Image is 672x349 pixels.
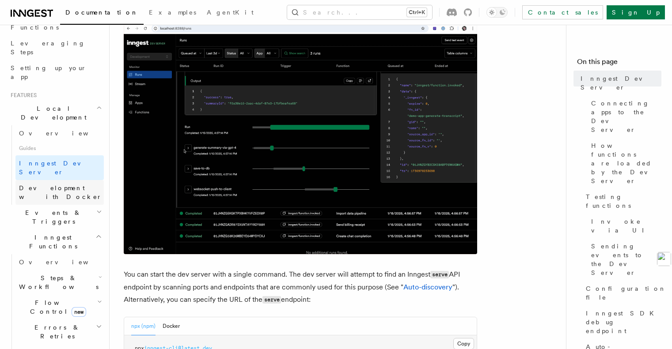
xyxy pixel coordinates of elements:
a: Sending events to the Dev Server [588,238,661,281]
span: Development with Docker [19,184,102,200]
a: Testing functions [582,189,661,214]
button: Steps & Workflows [15,270,104,295]
a: Examples [144,3,201,24]
span: Errors & Retries [15,323,96,341]
a: Leveraging Steps [7,35,104,60]
a: Auto-discovery [403,283,452,291]
a: Setting up your app [7,60,104,85]
span: Examples [149,9,196,16]
span: Testing functions [586,192,661,210]
span: Guides [15,141,104,155]
span: Inngest Dev Server [581,74,661,92]
span: AgentKit [207,9,254,16]
a: How functions are loaded by the Dev Server [588,138,661,189]
span: Setting up your app [11,64,87,80]
a: Sign Up [607,5,665,19]
a: Contact sales [522,5,603,19]
span: Inngest SDK debug endpoint [586,309,661,335]
a: Inngest Dev Server [15,155,104,180]
span: Local Development [7,104,96,122]
span: Documentation [65,9,138,16]
span: Inngest Dev Server [19,160,95,176]
button: Search...Ctrl+K [287,5,432,19]
span: new [72,307,86,317]
button: Toggle dark mode [486,7,508,18]
code: serve [430,271,449,278]
span: Events & Triggers [7,208,96,226]
a: Overview [15,254,104,270]
button: Events & Triggers [7,205,104,229]
a: Inngest Dev Server [577,71,661,95]
button: Inngest Functions [7,229,104,254]
kbd: Ctrl+K [407,8,427,17]
a: Overview [15,125,104,141]
h4: On this page [577,56,661,71]
button: Flow Controlnew [15,295,104,319]
img: Dev Server Demo [124,14,477,254]
span: Sending events to the Dev Server [591,242,661,277]
button: Docker [163,317,180,335]
span: Features [7,92,37,99]
a: Connecting apps to the Dev Server [588,95,661,138]
span: Overview [19,130,110,137]
a: Invoke via UI [588,214,661,238]
button: npx (npm) [131,317,156,335]
span: Flow Control [15,298,97,316]
button: Errors & Retries [15,319,104,344]
span: How functions are loaded by the Dev Server [591,141,661,185]
p: You can start the dev server with a single command. The dev server will attempt to find an Innges... [124,268,477,306]
code: serve [262,296,281,304]
span: Configuration file [586,284,666,302]
a: Configuration file [582,281,661,305]
a: Documentation [60,3,144,25]
span: Steps & Workflows [15,274,99,291]
span: Invoke via UI [591,217,661,235]
span: Leveraging Steps [11,40,85,56]
div: Local Development [7,125,104,205]
a: Inngest SDK debug endpoint [582,305,661,339]
button: Local Development [7,101,104,125]
a: AgentKit [201,3,259,24]
span: Connecting apps to the Dev Server [591,99,661,134]
span: Inngest Functions [7,233,95,251]
span: Overview [19,259,110,266]
a: Development with Docker [15,180,104,205]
